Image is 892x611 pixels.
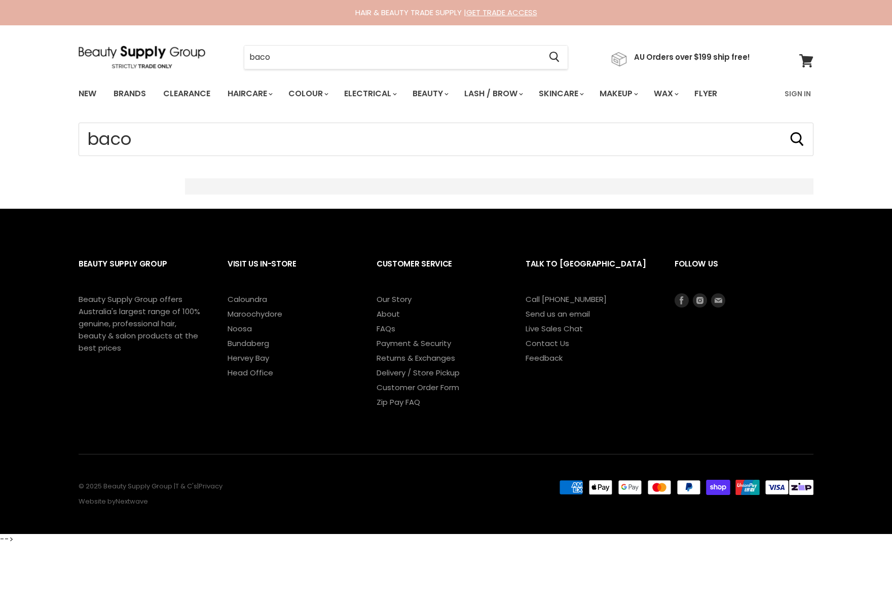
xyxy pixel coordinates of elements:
[79,123,813,156] input: Search
[377,367,460,378] a: Delivery / Store Pickup
[228,367,273,378] a: Head Office
[79,251,207,293] h2: Beauty Supply Group
[592,83,644,104] a: Makeup
[377,309,400,319] a: About
[789,480,813,495] img: footer-tile-new.png
[156,83,218,104] a: Clearance
[281,83,334,104] a: Colour
[244,45,568,69] form: Product
[377,338,451,349] a: Payment & Security
[337,83,403,104] a: Electrical
[228,353,269,363] a: Hervey Bay
[526,251,654,293] h2: Talk to [GEOGRAPHIC_DATA]
[244,46,541,69] input: Search
[116,497,148,506] a: Nextwave
[175,481,197,491] a: T & C's
[789,131,805,147] button: Search
[526,323,583,334] a: Live Sales Chat
[526,294,607,304] a: Call [PHONE_NUMBER]
[377,382,459,393] a: Customer Order Form
[228,323,252,334] a: Noosa
[377,397,420,407] a: Zip Pay FAQ
[228,338,269,349] a: Bundaberg
[377,251,505,293] h2: Customer Service
[841,563,882,601] iframe: Gorgias live chat messenger
[526,353,563,363] a: Feedback
[778,83,817,104] a: Sign In
[405,83,455,104] a: Beauty
[79,123,813,156] form: Product
[377,353,455,363] a: Returns & Exchanges
[71,83,104,104] a: New
[466,7,537,18] a: GET TRADE ACCESS
[79,293,200,354] p: Beauty Supply Group offers Australia's largest range of 100% genuine, professional hair, beauty &...
[220,83,279,104] a: Haircare
[199,481,222,491] a: Privacy
[71,79,752,108] ul: Main menu
[377,294,412,304] a: Our Story
[531,83,590,104] a: Skincare
[228,309,282,319] a: Maroochydore
[457,83,529,104] a: Lash / Brow
[79,483,513,506] p: © 2025 Beauty Supply Group | | Website by
[541,46,568,69] button: Search
[675,251,813,293] h2: Follow us
[66,79,826,108] nav: Main
[687,83,725,104] a: Flyer
[66,8,826,18] div: HAIR & BEAUTY TRADE SUPPLY |
[228,251,356,293] h2: Visit Us In-Store
[228,294,267,304] a: Caloundra
[526,338,569,349] a: Contact Us
[106,83,154,104] a: Brands
[646,83,685,104] a: Wax
[377,323,395,334] a: FAQs
[526,309,590,319] a: Send us an email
